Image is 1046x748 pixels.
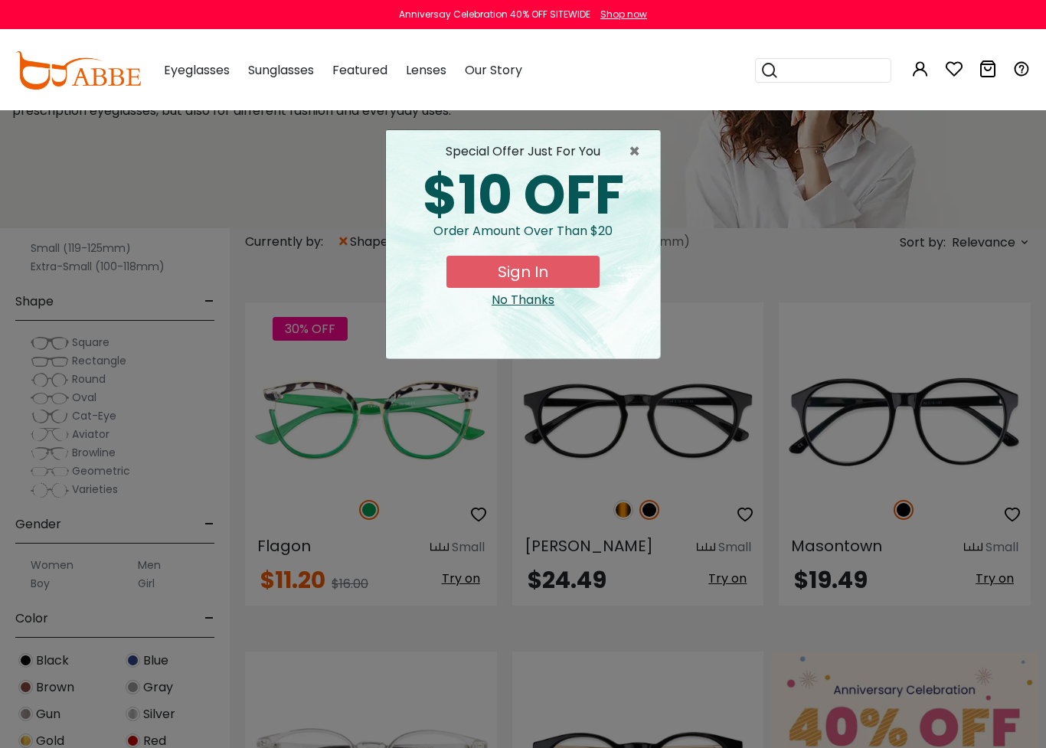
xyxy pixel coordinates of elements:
span: Featured [332,61,387,79]
button: Sign In [446,256,600,288]
div: Order amount over than $20 [398,222,648,256]
div: Shop now [600,8,647,21]
img: abbeglasses.com [15,51,141,90]
span: Sunglasses [248,61,314,79]
span: Our Story [465,61,522,79]
div: Close [398,291,648,309]
span: Eyeglasses [164,61,230,79]
div: special offer just for you [398,142,648,161]
button: Close [629,142,648,161]
span: Lenses [406,61,446,79]
div: Anniversay Celebration 40% OFF SITEWIDE [399,8,590,21]
span: × [629,142,648,161]
a: Shop now [593,8,647,21]
div: $10 OFF [398,168,648,222]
